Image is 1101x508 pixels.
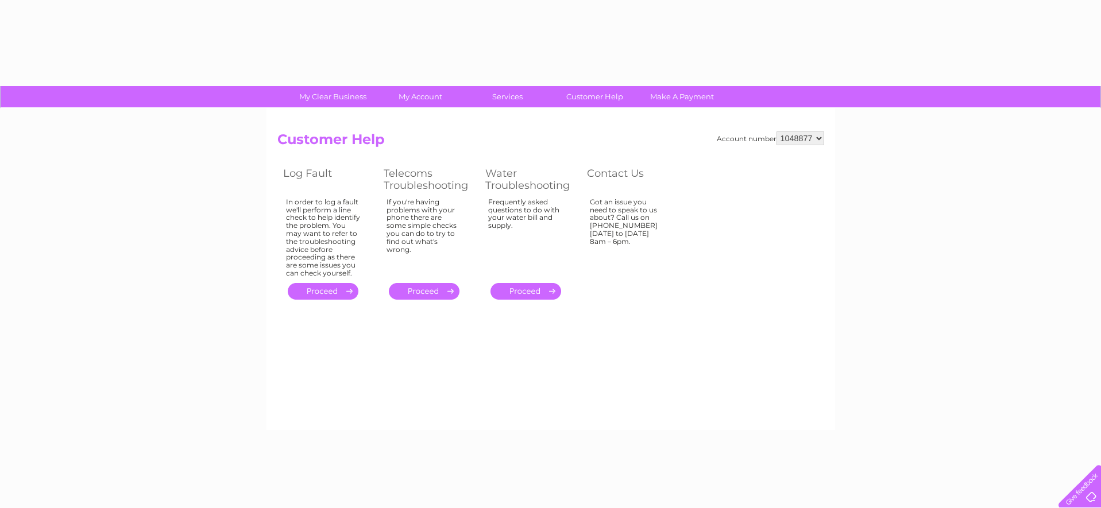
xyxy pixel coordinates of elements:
th: Log Fault [277,164,378,195]
a: . [389,283,459,300]
div: Account number [717,131,824,145]
a: My Account [373,86,468,107]
div: In order to log a fault we'll perform a line check to help identify the problem. You may want to ... [286,198,361,277]
a: Make A Payment [635,86,729,107]
a: Services [460,86,555,107]
h2: Customer Help [277,131,824,153]
a: . [288,283,358,300]
th: Telecoms Troubleshooting [378,164,480,195]
th: Contact Us [581,164,682,195]
div: Frequently asked questions to do with your water bill and supply. [488,198,564,273]
a: Customer Help [547,86,642,107]
a: My Clear Business [285,86,380,107]
div: Got an issue you need to speak to us about? Call us on [PHONE_NUMBER] [DATE] to [DATE] 8am – 6pm. [590,198,665,273]
th: Water Troubleshooting [480,164,581,195]
div: If you're having problems with your phone there are some simple checks you can do to try to find ... [387,198,462,273]
a: . [490,283,561,300]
